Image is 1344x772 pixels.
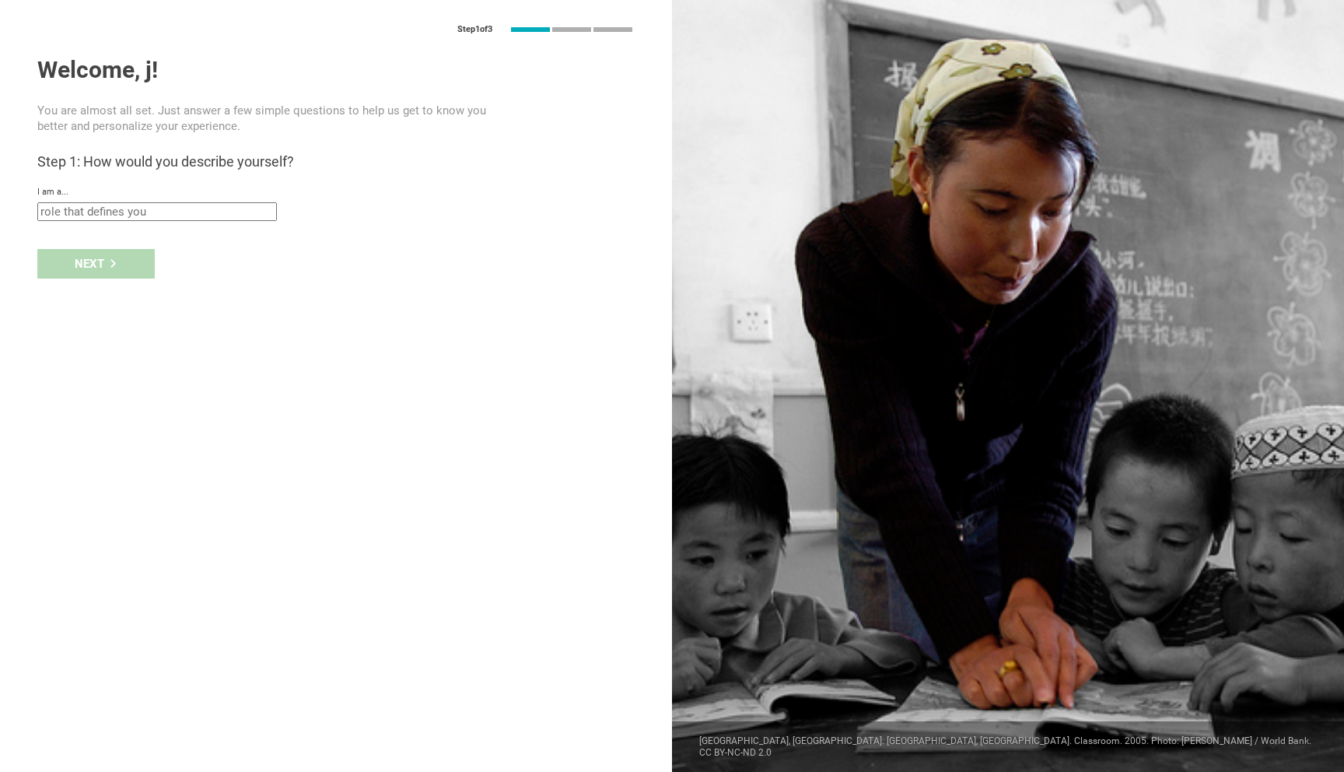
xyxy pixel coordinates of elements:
[672,721,1344,772] div: [GEOGRAPHIC_DATA], [GEOGRAPHIC_DATA]. [GEOGRAPHIC_DATA], [GEOGRAPHIC_DATA]. Classroom. 2005. Phot...
[37,153,635,171] h3: Step 1: How would you describe yourself?
[37,202,277,221] input: role that defines you
[37,103,515,134] p: You are almost all set. Just answer a few simple questions to help us get to know you better and ...
[457,24,492,35] div: Step 1 of 3
[37,187,635,198] div: I am a...
[37,56,635,84] h1: Welcome, j!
